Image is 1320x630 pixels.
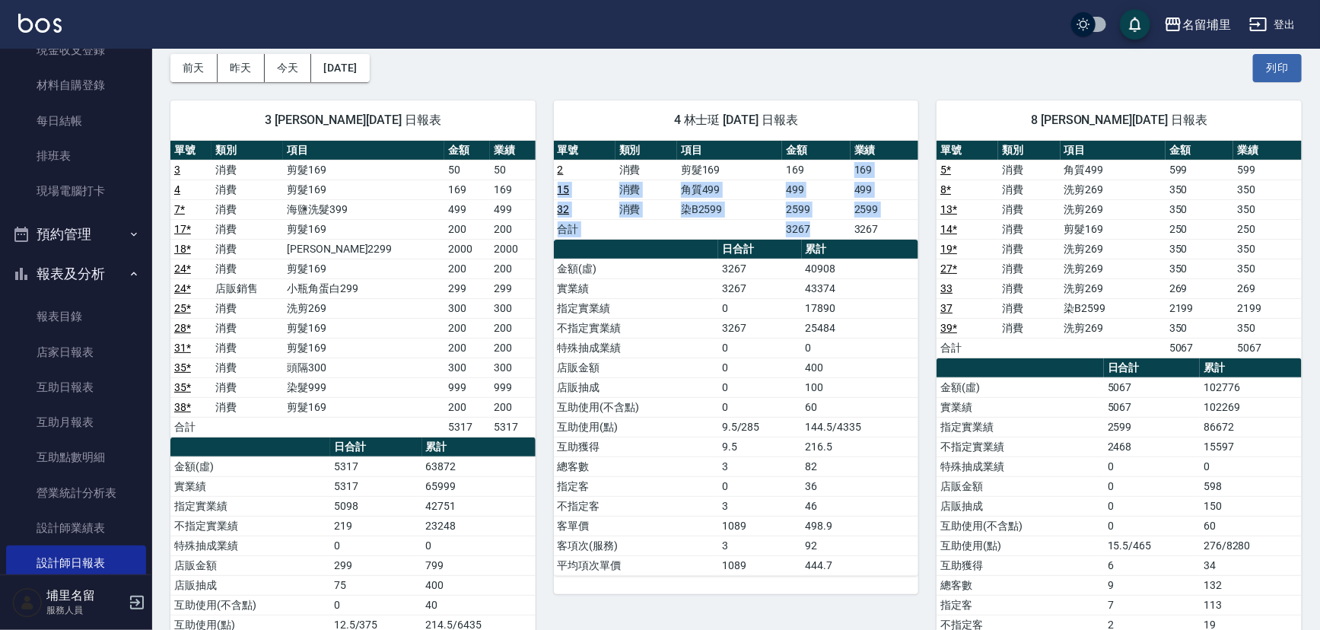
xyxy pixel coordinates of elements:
[283,259,444,278] td: 剪髮169
[1104,575,1200,595] td: 9
[6,476,146,511] a: 營業統計分析表
[1166,160,1233,180] td: 599
[554,338,718,358] td: 特殊抽成業績
[554,141,919,240] table: a dense table
[940,282,953,294] a: 33
[937,476,1104,496] td: 店販金額
[718,259,802,278] td: 3267
[782,219,850,239] td: 3267
[554,298,718,318] td: 指定實業績
[1061,259,1166,278] td: 洗剪269
[283,338,444,358] td: 剪髮169
[1166,338,1233,358] td: 5067
[554,377,718,397] td: 店販抽成
[444,199,490,219] td: 499
[1158,9,1237,40] button: 名留埔里
[998,239,1060,259] td: 消費
[1200,496,1302,516] td: 150
[444,239,490,259] td: 2000
[1061,298,1166,318] td: 染B2599
[554,457,718,476] td: 總客數
[330,595,422,615] td: 0
[265,54,312,82] button: 今天
[6,335,146,370] a: 店家日報表
[444,318,490,338] td: 200
[937,555,1104,575] td: 互助獲得
[782,199,850,219] td: 2599
[1104,595,1200,615] td: 7
[1166,278,1233,298] td: 269
[802,476,919,496] td: 36
[718,377,802,397] td: 0
[998,298,1060,318] td: 消費
[718,476,802,496] td: 0
[212,141,283,161] th: 類別
[212,219,283,239] td: 消費
[937,457,1104,476] td: 特殊抽成業績
[444,160,490,180] td: 50
[422,555,536,575] td: 799
[490,141,536,161] th: 業績
[1233,239,1302,259] td: 350
[1104,536,1200,555] td: 15.5/465
[802,457,919,476] td: 82
[998,180,1060,199] td: 消費
[718,278,802,298] td: 3267
[1104,476,1200,496] td: 0
[490,199,536,219] td: 499
[554,476,718,496] td: 指定客
[174,164,180,176] a: 3
[283,239,444,259] td: [PERSON_NAME]2299
[554,437,718,457] td: 互助獲得
[283,199,444,219] td: 海鹽洗髮399
[802,377,919,397] td: 100
[330,496,422,516] td: 5098
[170,595,330,615] td: 互助使用(不含點)
[998,160,1060,180] td: 消費
[170,516,330,536] td: 不指定實業績
[490,180,536,199] td: 169
[1104,516,1200,536] td: 0
[490,417,536,437] td: 5317
[1166,318,1233,338] td: 350
[851,160,919,180] td: 169
[1200,595,1302,615] td: 113
[558,183,570,196] a: 15
[330,476,422,496] td: 5317
[1120,9,1150,40] button: save
[1061,239,1166,259] td: 洗剪269
[1104,437,1200,457] td: 2468
[1233,259,1302,278] td: 350
[615,180,677,199] td: 消費
[170,54,218,82] button: 前天
[937,536,1104,555] td: 互助使用(點)
[12,587,43,618] img: Person
[1233,199,1302,219] td: 350
[1200,457,1302,476] td: 0
[212,278,283,298] td: 店販銷售
[170,555,330,575] td: 店販金額
[1104,555,1200,575] td: 6
[1104,417,1200,437] td: 2599
[1200,516,1302,536] td: 60
[554,358,718,377] td: 店販金額
[490,239,536,259] td: 2000
[554,278,718,298] td: 實業績
[802,536,919,555] td: 92
[554,555,718,575] td: 平均項次單價
[1233,278,1302,298] td: 269
[283,141,444,161] th: 項目
[283,377,444,397] td: 染髮999
[170,141,212,161] th: 單號
[558,164,564,176] a: 2
[46,603,124,617] p: 服務人員
[422,476,536,496] td: 65999
[554,516,718,536] td: 客單價
[1061,180,1166,199] td: 洗剪269
[1104,358,1200,378] th: 日合計
[330,575,422,595] td: 75
[1061,141,1166,161] th: 項目
[802,555,919,575] td: 444.7
[1233,219,1302,239] td: 250
[1200,358,1302,378] th: 累計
